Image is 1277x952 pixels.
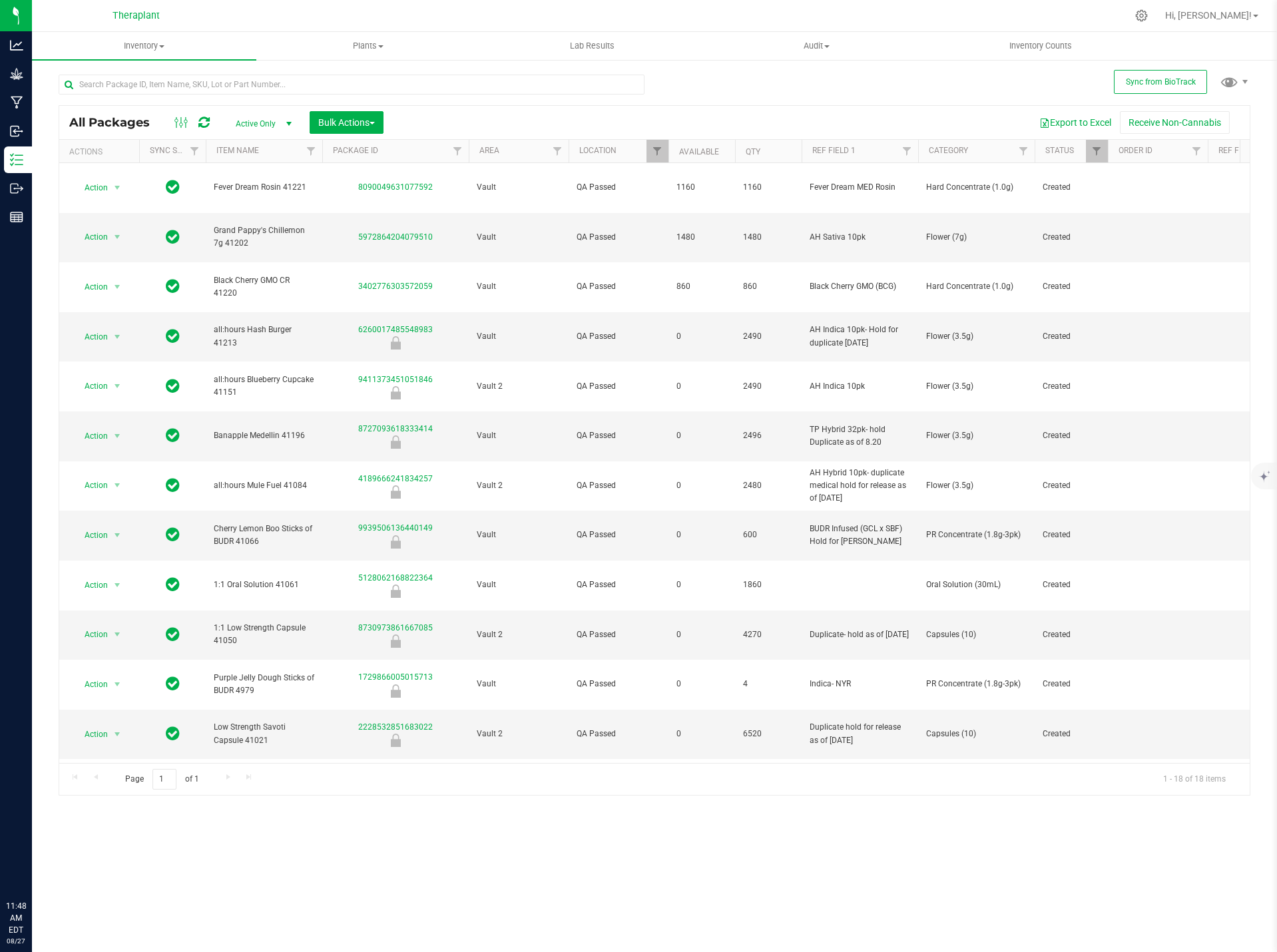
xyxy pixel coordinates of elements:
[1119,146,1152,155] a: Order Id
[676,479,727,492] span: 0
[358,672,433,682] a: 1729866005015713
[577,628,660,641] span: QA Passed
[577,181,660,194] span: QA Passed
[358,722,433,732] a: 2228532851683022
[1043,579,1100,591] span: Created
[109,278,126,296] span: select
[676,529,727,541] span: 0
[109,675,126,694] span: select
[477,479,561,492] span: Vault 2
[256,32,481,60] a: Plants
[477,678,561,690] span: Vault
[214,721,314,746] span: Low Strength Savoti Capsule 41021
[579,146,617,155] a: Location
[73,675,109,694] span: Action
[743,181,794,194] span: 1160
[577,678,660,690] span: QA Passed
[73,377,109,395] span: Action
[109,328,126,346] span: select
[73,427,109,445] span: Action
[676,231,727,244] span: 1480
[73,526,109,545] span: Action
[320,585,471,598] div: Newly Received
[926,728,1027,740] span: Capsules (10)
[704,32,929,60] a: Audit
[109,526,126,545] span: select
[743,231,794,244] span: 1480
[214,479,314,492] span: all:hours Mule Fuel 41084
[1043,628,1100,641] span: Created
[358,182,433,192] a: 8090049631077592
[477,728,561,740] span: Vault 2
[214,429,314,442] span: Banapple Medellin 41196
[646,140,668,162] a: Filter
[1133,9,1150,22] div: Manage settings
[812,146,856,155] a: Ref Field 1
[358,623,433,632] a: 8730973861667085
[1218,146,1262,155] a: Ref Field 2
[320,684,471,698] div: Newly Received
[926,628,1027,641] span: Capsules (10)
[214,523,314,548] span: Cherry Lemon Boo Sticks of BUDR 41066
[333,146,378,155] a: Package ID
[480,32,704,60] a: Lab Results
[577,479,660,492] span: QA Passed
[926,429,1027,442] span: Flower (3.5g)
[166,625,180,644] span: In Sync
[743,678,794,690] span: 4
[214,274,314,300] span: Black Cherry GMO CR 41220
[676,429,727,442] span: 0
[300,140,322,162] a: Filter
[810,523,910,548] span: BUDR Infused (GCL x SBF) Hold for [PERSON_NAME]
[926,380,1027,393] span: Flower (3.5g)
[166,377,180,395] span: In Sync
[746,147,760,156] a: Qty
[810,324,910,349] span: AH Indica 10pk- Hold for duplicate [DATE]
[73,576,109,595] span: Action
[1043,231,1100,244] span: Created
[577,429,660,442] span: QA Passed
[479,146,499,155] a: Area
[73,476,109,495] span: Action
[810,423,910,449] span: TP Hybrid 32pk- hold Duplicate as of 8.20
[73,725,109,744] span: Action
[114,769,210,790] span: Page of 1
[1043,678,1100,690] span: Created
[477,380,561,393] span: Vault 2
[1043,728,1100,740] span: Created
[810,721,910,746] span: Duplicate hold for release as of [DATE]
[810,380,910,393] span: AH Indica 10pk
[358,325,433,334] a: 6260017485548983
[73,278,109,296] span: Action
[547,140,569,162] a: Filter
[577,330,660,343] span: QA Passed
[477,529,561,541] span: Vault
[166,178,180,196] span: In Sync
[926,181,1027,194] span: Hard Concentrate (1.0g)
[32,40,256,52] span: Inventory
[109,178,126,197] span: select
[1126,77,1196,87] span: Sync from BioTrack
[109,377,126,395] span: select
[10,210,23,224] inline-svg: Reports
[109,625,126,644] span: select
[214,373,314,399] span: all:hours Blueberry Cupcake 41151
[810,181,910,194] span: Fever Dream MED Rosin
[73,228,109,246] span: Action
[320,734,471,747] div: Newly Received
[320,386,471,399] div: Newly Received
[166,575,180,594] span: In Sync
[1043,479,1100,492] span: Created
[10,96,23,109] inline-svg: Manufacturing
[926,529,1027,541] span: PR Concentrate (1.8g-3pk)
[743,429,794,442] span: 2496
[10,67,23,81] inline-svg: Grow
[810,628,910,641] span: Duplicate- hold as of [DATE]
[69,115,163,130] span: All Packages
[73,625,109,644] span: Action
[1114,70,1207,94] button: Sync from BioTrack
[1152,769,1236,789] span: 1 - 18 of 18 items
[577,529,660,541] span: QA Passed
[926,579,1027,591] span: Oral Solution (30mL)
[320,336,471,350] div: Newly Received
